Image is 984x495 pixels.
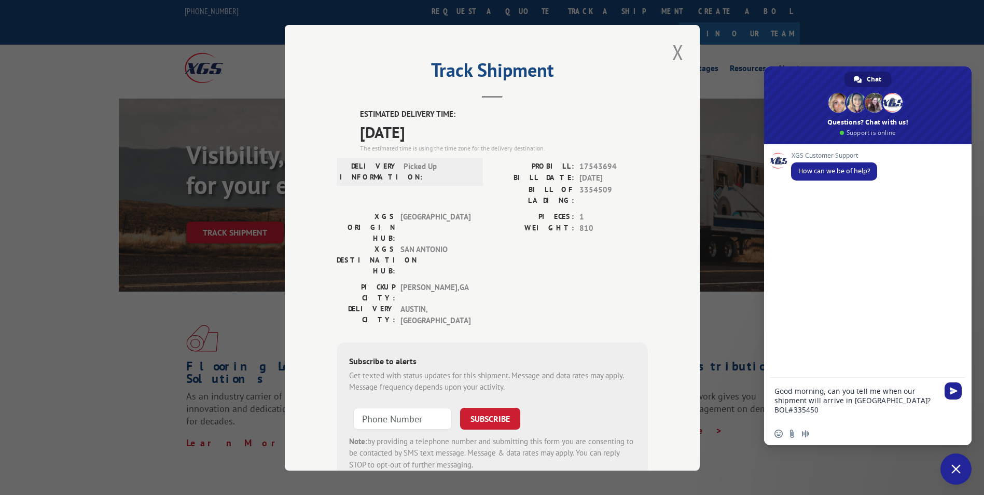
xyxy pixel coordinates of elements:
label: PICKUP CITY: [337,281,395,303]
span: Audio message [801,430,810,438]
span: How can we be of help? [798,167,870,175]
label: PROBILL: [492,160,574,172]
label: XGS DESTINATION HUB: [337,243,395,276]
label: DELIVERY INFORMATION: [340,160,398,182]
span: [DATE] [579,172,648,184]
div: The estimated time is using the time zone for the delivery destination. [360,143,648,153]
span: [PERSON_NAME] , GA [400,281,470,303]
input: Phone Number [353,407,452,429]
span: AUSTIN , [GEOGRAPHIC_DATA] [400,303,470,326]
a: Close chat [940,453,972,485]
label: WEIGHT: [492,223,574,235]
label: DELIVERY CITY: [337,303,395,326]
div: Subscribe to alerts [349,354,635,369]
div: Get texted with status updates for this shipment. Message and data rates may apply. Message frequ... [349,369,635,393]
textarea: Compose your message... [774,378,940,422]
span: Send [945,382,962,400]
button: Close modal [669,38,687,66]
strong: Note: [349,436,367,446]
label: BILL OF LADING: [492,184,574,205]
span: [DATE] [360,120,648,143]
span: XGS Customer Support [791,152,877,159]
span: Insert an emoji [774,430,783,438]
label: BILL DATE: [492,172,574,184]
span: Chat [867,72,881,87]
span: Send a file [788,430,796,438]
span: Picked Up [404,160,474,182]
h2: Track Shipment [337,63,648,82]
label: PIECES: [492,211,574,223]
a: Chat [844,72,892,87]
span: 17543694 [579,160,648,172]
label: XGS ORIGIN HUB: [337,211,395,243]
label: ESTIMATED DELIVERY TIME: [360,108,648,120]
button: SUBSCRIBE [460,407,520,429]
div: by providing a telephone number and submitting this form you are consenting to be contacted by SM... [349,435,635,471]
span: 1 [579,211,648,223]
span: SAN ANTONIO [400,243,470,276]
span: 3354509 [579,184,648,205]
span: [GEOGRAPHIC_DATA] [400,211,470,243]
span: 810 [579,223,648,235]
